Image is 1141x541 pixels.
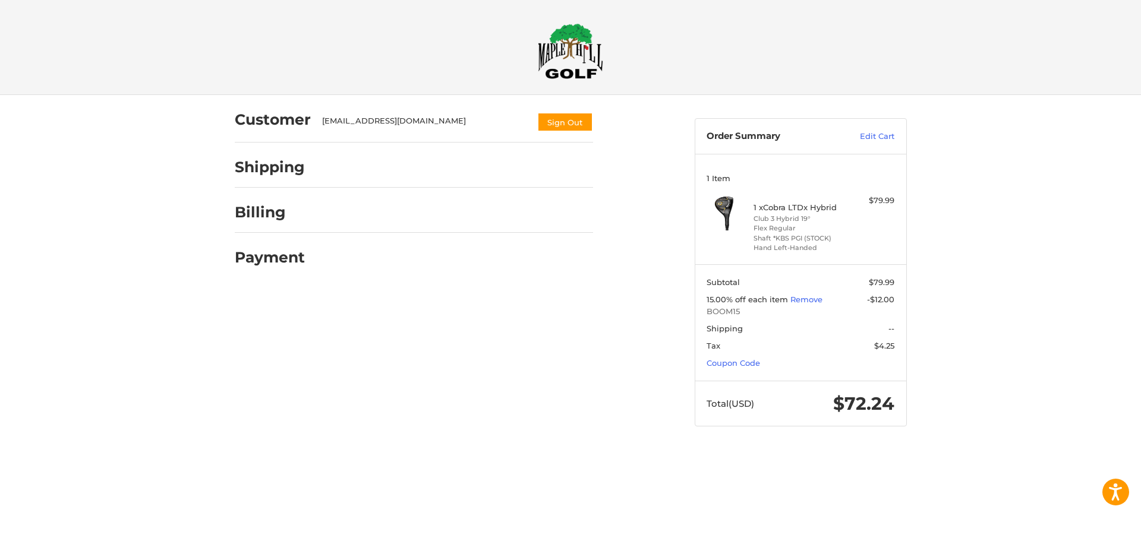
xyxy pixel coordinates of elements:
[322,115,525,132] div: [EMAIL_ADDRESS][DOMAIN_NAME]
[1043,509,1141,541] iframe: Google Customer Reviews
[235,158,305,176] h2: Shipping
[707,277,740,287] span: Subtotal
[707,398,754,409] span: Total (USD)
[847,195,894,207] div: $79.99
[538,23,603,79] img: Maple Hill Golf
[790,295,822,304] a: Remove
[869,277,894,287] span: $79.99
[754,243,844,253] li: Hand Left-Handed
[754,223,844,233] li: Flex Regular
[707,295,790,304] span: 15.00% off each item
[707,306,894,318] span: BOOM15
[754,214,844,224] li: Club 3 Hybrid 19°
[707,341,720,350] span: Tax
[707,131,834,143] h3: Order Summary
[754,203,844,212] h4: 1 x Cobra LTDx Hybrid
[754,233,844,243] li: Shaft *KBS PGI (STOCK)
[235,203,304,222] h2: Billing
[834,131,894,143] a: Edit Cart
[707,358,760,368] a: Coupon Code
[833,393,894,415] span: $72.24
[867,295,894,304] span: -$12.00
[235,110,311,129] h2: Customer
[707,324,743,333] span: Shipping
[888,324,894,333] span: --
[537,112,593,132] button: Sign Out
[12,490,141,529] iframe: Gorgias live chat messenger
[235,248,305,267] h2: Payment
[874,341,894,350] span: $4.25
[707,173,894,183] h3: 1 Item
